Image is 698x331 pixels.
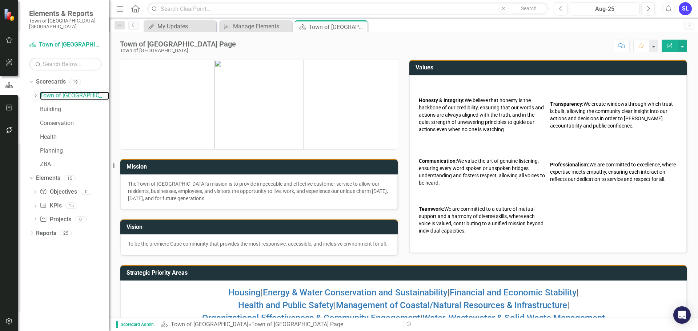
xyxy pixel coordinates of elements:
strong: Teamwork: [419,206,444,212]
a: Town of [GEOGRAPHIC_DATA] [40,92,109,100]
a: Town of [GEOGRAPHIC_DATA] [171,321,248,328]
a: Manage Elements [221,22,290,31]
a: Objectives [40,188,77,196]
h3: Values [416,64,683,71]
div: Manage Elements [233,22,290,31]
p: We are committed to excellence, where expertise meets empathy, ensuring each interaction reflects... [550,161,677,183]
button: SL [679,2,692,15]
img: ClearPoint Strategy [4,8,16,21]
a: KPIs [40,202,61,210]
a: Projects [40,215,71,224]
a: Organizational Effectiveness & Community Engagement [202,313,420,323]
h3: Strategic Priority Areas [127,270,683,276]
a: Scorecards [36,78,66,86]
strong: Professionalism: [550,162,589,167]
span: | | [238,300,569,310]
strong: Communication: [419,158,457,164]
span: | | | [228,287,579,298]
div: My Updates [157,22,214,31]
div: 15 [65,203,77,209]
a: Management of Coastal/Natural Resources & Infrastructure [336,300,567,310]
strong: Honesty & Integrity: [419,97,465,103]
a: Reports [36,229,56,238]
p: We believe that honesty is the backbone of our credibility, ensuring that our words and actions a... [419,97,546,133]
a: Housing [228,287,261,298]
p: We are committed to a culture of mutual support and a harmony of diverse skills, where each voice... [419,205,546,234]
div: 0 [81,189,92,195]
h3: Mission [127,164,394,170]
div: Open Intercom Messenger [673,306,691,324]
a: Elements [36,174,60,182]
p: We create windows through which trust is built, allowing the community clear insight into our act... [550,100,677,129]
a: Water, Wastewater & Solid Waste Management [422,313,605,323]
div: 25 [60,230,72,236]
a: My Updates [145,22,214,31]
a: Conservation [40,119,109,128]
div: 0 [75,216,87,222]
button: Search [510,4,547,14]
div: Town of [GEOGRAPHIC_DATA] Page [251,321,343,328]
a: Energy & Water Conservation and Sustainability [263,287,448,298]
p: To be the premiere Cape community that provides the most responsive, accessible, and inclusive en... [128,240,390,247]
span: Search [521,5,537,11]
strong: Transparency: [550,101,583,107]
div: 15 [64,175,76,181]
p: We value the art of genuine listening, ensuring every word spoken or unspoken bridges understandi... [419,157,546,186]
div: » [161,320,398,329]
button: Aug-25 [570,2,639,15]
a: Building [40,105,109,114]
div: Aug-25 [572,5,637,13]
h3: Vision [127,224,394,230]
span: | [202,313,605,323]
div: Town of [GEOGRAPHIC_DATA] Page [120,40,236,48]
div: Town of [GEOGRAPHIC_DATA] Page [309,23,366,32]
span: Scorecard Admin [116,321,157,328]
div: 19 [69,79,81,85]
a: Financial and Economic Stability [450,287,577,298]
p: The Town of [GEOGRAPHIC_DATA]’s mission is to provide impeccable and effective customer service t... [128,180,390,202]
a: Planning [40,147,109,155]
div: Town of [GEOGRAPHIC_DATA] [120,48,236,53]
a: Town of [GEOGRAPHIC_DATA] [29,41,102,49]
input: Search ClearPoint... [147,3,549,15]
small: Town of [GEOGRAPHIC_DATA], [GEOGRAPHIC_DATA] [29,18,102,30]
a: Health and Public Safety [238,300,334,310]
span: Elements & Reports [29,9,102,18]
a: Health [40,133,109,141]
a: ZBA [40,160,109,169]
input: Search Below... [29,58,102,70]
img: mceclip0.png [214,60,304,149]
